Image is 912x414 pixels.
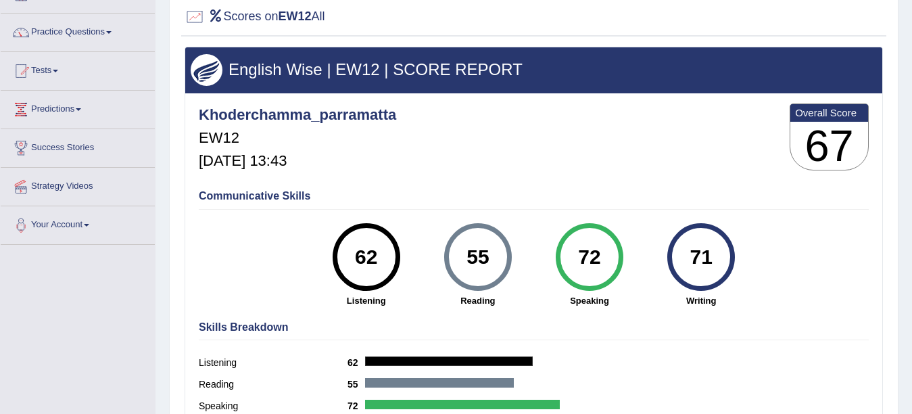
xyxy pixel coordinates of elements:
[347,400,365,411] b: 72
[199,130,396,146] h5: EW12
[347,379,365,390] b: 55
[279,9,312,23] b: EW12
[199,356,347,370] label: Listening
[453,229,502,285] div: 55
[1,206,155,240] a: Your Account
[565,229,614,285] div: 72
[1,168,155,202] a: Strategy Videos
[199,190,869,202] h4: Communicative Skills
[199,107,396,123] h4: Khoderchamma_parramatta
[1,14,155,47] a: Practice Questions
[652,294,750,307] strong: Writing
[1,91,155,124] a: Predictions
[790,122,868,170] h3: 67
[199,399,347,413] label: Speaking
[199,321,869,333] h4: Skills Breakdown
[191,54,222,86] img: wings.png
[185,7,325,27] h2: Scores on All
[317,294,415,307] strong: Listening
[199,377,347,392] label: Reading
[347,357,365,368] b: 62
[191,61,877,78] h3: English Wise | EW12 | SCORE REPORT
[429,294,527,307] strong: Reading
[540,294,638,307] strong: Speaking
[341,229,391,285] div: 62
[677,229,726,285] div: 71
[1,52,155,86] a: Tests
[795,107,863,118] b: Overall Score
[199,153,396,169] h5: [DATE] 13:43
[1,129,155,163] a: Success Stories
